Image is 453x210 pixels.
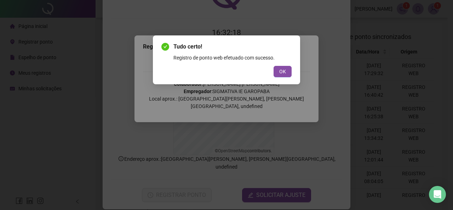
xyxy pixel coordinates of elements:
div: Open Intercom Messenger [429,186,446,203]
button: OK [274,66,292,77]
span: OK [279,68,286,75]
span: Tudo certo! [173,42,292,51]
span: check-circle [161,43,169,51]
div: Registro de ponto web efetuado com sucesso. [173,54,292,62]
